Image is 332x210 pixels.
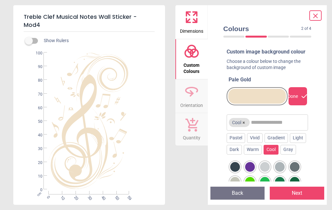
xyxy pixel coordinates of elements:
div: Show Rulers [29,37,165,45]
div: dark gray [275,162,285,172]
span: 80 [30,78,42,83]
div: Gray [280,145,296,155]
div: Vivid [247,133,263,143]
div: Choose a colour below to change the background of custom image [227,58,308,74]
span: Orientation [180,99,203,109]
h5: Treble Clef Musical Notes Wall Sticker - Mod4 [24,10,155,32]
button: Quantity [175,113,208,146]
span: 70 [30,92,42,97]
div: teal [260,177,270,187]
button: Back [210,187,265,200]
div: blue-gray [290,162,300,172]
span: 100 [30,51,42,56]
span: Cool [229,118,250,127]
span: 20 [30,160,42,166]
div: forest green [275,177,285,187]
div: Cool [264,145,279,155]
span: 50 [113,195,118,199]
span: 90 [30,64,42,70]
div: Done [289,87,307,105]
div: Pale Gold [229,76,308,83]
div: dark green [290,177,300,187]
div: Warm [244,145,262,155]
div: Gradient [265,133,288,143]
span: Quantity [183,132,200,141]
div: Pastel [227,133,245,143]
span: 2 of 4 [301,26,311,31]
span: 40 [100,195,104,199]
span: 40 [30,133,42,138]
div: green [245,177,255,187]
div: Dark [227,145,242,155]
span: 20 [73,195,77,199]
span: Custom image background colour [227,49,305,55]
span: Dimensions [180,25,203,35]
span: cm [36,191,42,197]
span: 50 [30,119,42,124]
span: 60 [30,105,42,111]
button: Orientation [175,79,208,113]
span: Colours [223,24,302,33]
span: 30 [86,195,90,199]
div: purple [245,162,255,172]
span: Custom Colours [176,59,207,75]
button: Dimensions [175,5,208,39]
span: 10 [59,195,63,199]
div: Charcoal [230,162,240,172]
button: Next [270,187,324,200]
span: 30 [30,146,42,152]
div: Light [290,133,306,143]
button: Custom Colours [175,39,208,79]
div: silver [230,177,240,187]
span: 59 [126,195,130,199]
span: 0 [45,195,50,199]
span: 0 [30,187,42,193]
div: medium gray [260,162,270,172]
span: 10 [30,174,42,179]
button: × [241,120,246,125]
